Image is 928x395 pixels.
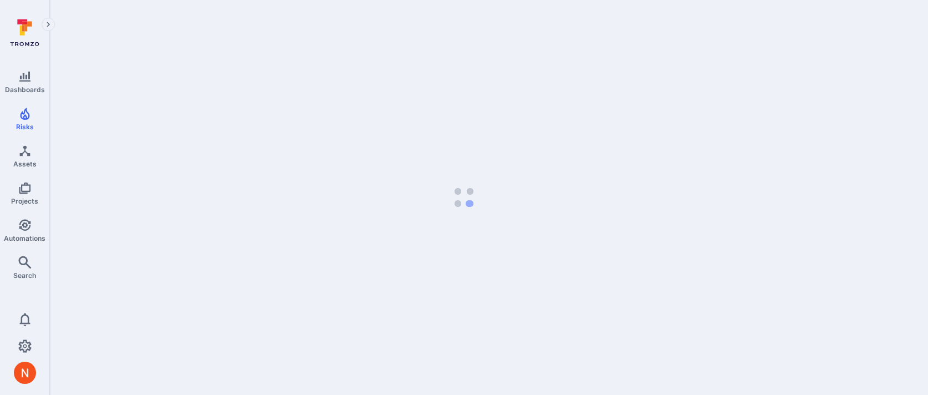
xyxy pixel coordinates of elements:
[5,85,45,94] span: Dashboards
[14,362,36,384] img: ACg8ocIprwjrgDQnDsNSk9Ghn5p5-B8DpAKWoJ5Gi9syOE4K59tr4Q=s96-c
[4,234,45,242] span: Automations
[14,362,36,384] div: Neeren Patki
[11,197,38,205] span: Projects
[13,160,37,168] span: Assets
[42,18,55,31] button: Expand navigation menu
[16,123,34,131] span: Risks
[44,20,52,29] i: Expand navigation menu
[13,271,36,280] span: Search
